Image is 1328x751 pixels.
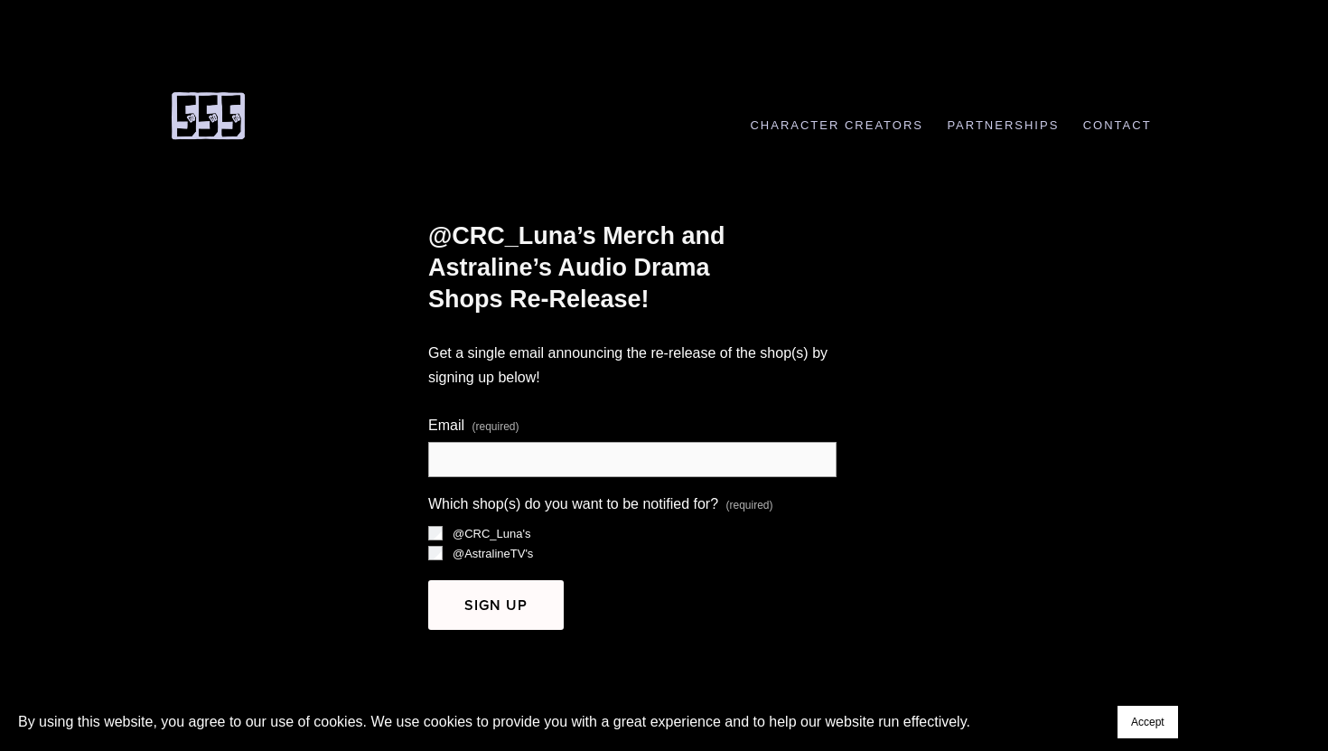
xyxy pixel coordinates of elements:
[472,415,519,438] span: (required)
[18,709,970,734] p: By using this website, you agree to our use of cookies. We use cookies to provide you with a grea...
[428,546,443,560] input: @AstralineTV's
[167,100,248,127] a: 555 Comic
[428,221,837,315] h1: @CRC_Luna’s Merch and Astraline’s Audio Drama Shops Re-Release!
[464,595,528,615] span: Sign Up
[453,527,531,540] span: @CRC_Luna's
[428,580,564,630] button: Sign UpSign Up
[1073,118,1161,132] a: Contact
[428,341,837,390] p: Get a single email announcing the re-release of the shop(s) by signing up below!
[1131,716,1164,728] span: Accept
[741,118,932,132] a: Character Creators
[453,547,533,560] span: @AstralineTV's
[726,493,773,517] span: (required)
[167,90,248,141] img: 555 Comic
[428,418,464,434] span: Email
[428,526,443,540] input: @CRC_Luna's
[428,496,718,512] span: Which shop(s) do you want to be notified for?
[1118,706,1178,738] button: Accept
[938,118,1069,132] a: Partnerships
